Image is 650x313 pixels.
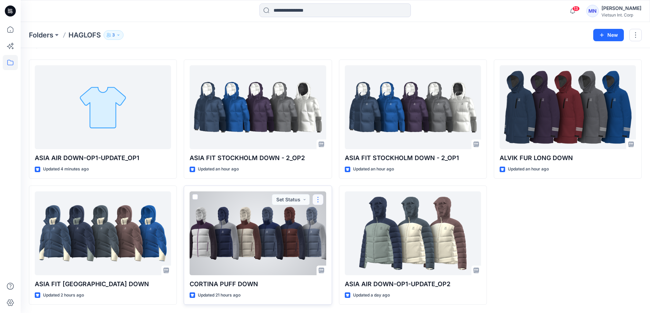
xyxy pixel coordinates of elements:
[104,30,124,40] button: 3
[112,31,115,39] p: 3
[43,166,89,173] p: Updated 4 minutes ago
[353,166,394,173] p: Updated an hour ago
[35,191,171,275] a: ASIA FIT STOCKHOLM DOWN
[345,191,481,275] a: ASIA AIR DOWN-OP1-UPDATE_OP2
[572,6,580,11] span: 13
[190,191,326,275] a: CORTINA PUFF DOWN
[35,153,171,163] p: ASIA AIR DOWN-OP1-UPDATE_OP1
[345,65,481,149] a: ASIA FIT STOCKHOLM DOWN - 2​_OP1
[353,292,390,299] p: Updated a day ago
[68,30,101,40] p: HAGLOFS
[593,29,624,41] button: New
[190,279,326,289] p: CORTINA PUFF DOWN
[190,153,326,163] p: ASIA FIT STOCKHOLM DOWN - 2​_OP2
[500,153,636,163] p: ALVIK FUR LONG DOWN
[198,292,241,299] p: Updated 21 hours ago
[35,65,171,149] a: ASIA AIR DOWN-OP1-UPDATE_OP1
[345,153,481,163] p: ASIA FIT STOCKHOLM DOWN - 2​_OP1
[29,30,53,40] a: Folders
[508,166,549,173] p: Updated an hour ago
[586,5,599,17] div: MN
[345,279,481,289] p: ASIA AIR DOWN-OP1-UPDATE_OP2
[35,279,171,289] p: ASIA FIT [GEOGRAPHIC_DATA] DOWN
[601,12,641,18] div: Vietsun Int. Corp
[190,65,326,149] a: ASIA FIT STOCKHOLM DOWN - 2​_OP2
[43,292,84,299] p: Updated 2 hours ago
[601,4,641,12] div: [PERSON_NAME]
[198,166,239,173] p: Updated an hour ago
[500,65,636,149] a: ALVIK FUR LONG DOWN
